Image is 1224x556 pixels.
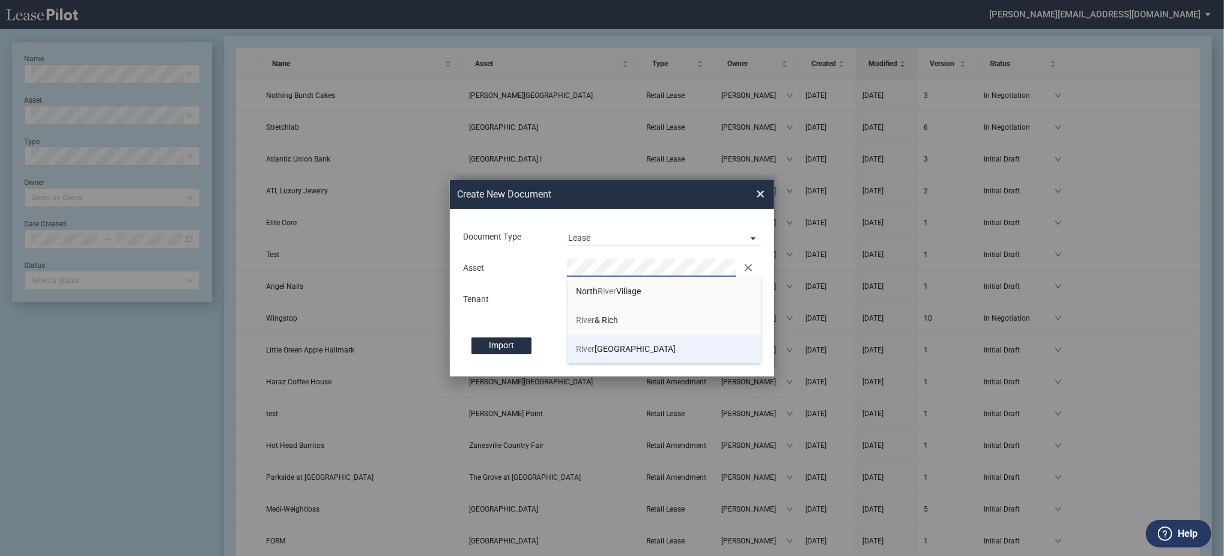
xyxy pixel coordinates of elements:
li: River[GEOGRAPHIC_DATA] [568,334,762,363]
label: Import [471,337,532,354]
li: River& Rich [568,306,762,334]
label: Help [1178,526,1198,542]
span: North Village [577,286,641,296]
span: River [598,286,617,296]
li: NorthRiverVillage [568,277,762,306]
div: Tenant [456,294,560,306]
span: [GEOGRAPHIC_DATA] [577,344,676,354]
span: River [577,344,595,354]
div: Document Type [456,231,560,243]
md-select: Document Type: Lease [567,228,761,246]
span: & Rich [577,315,619,325]
h2: Create New Document [457,188,713,201]
md-dialog: Create New ... [450,180,774,377]
span: × [756,184,765,204]
div: Asset [456,262,560,274]
span: River [577,315,595,325]
div: Lease [568,233,590,243]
